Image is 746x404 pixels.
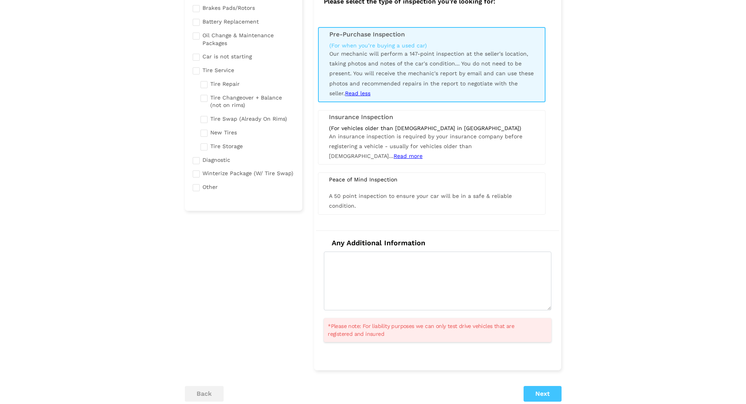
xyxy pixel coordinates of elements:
[329,42,534,49] div: (For when you’re buying a used car)
[329,133,522,159] span: An insurance inspection is required by your insurance company before registering a vehicle - usua...
[329,125,535,132] div: (For vehicles older than [DEMOGRAPHIC_DATA] in [GEOGRAPHIC_DATA])
[394,153,423,159] span: Read more
[329,114,535,121] h3: Insurance Inspection
[185,386,224,402] button: back
[329,60,534,96] span: You do not need to be present. You will receive the mechanic's report by email and can use these ...
[324,239,551,247] h4: Any Additional Information
[345,90,370,96] span: Read less
[329,51,534,96] span: Our mechanic will perform a 147-point inspection at the seller's location, taking photos and note...
[329,31,534,38] h3: Pre-Purchase Inspection
[329,193,512,209] span: A 50 point inspection to ensure your car will be in a safe & reliable condition.
[328,322,538,338] span: *Please note: For liability purposes we can only test drive vehicles that are registered and insured
[323,176,540,183] div: Peace of Mind Inspection
[524,386,562,402] button: Next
